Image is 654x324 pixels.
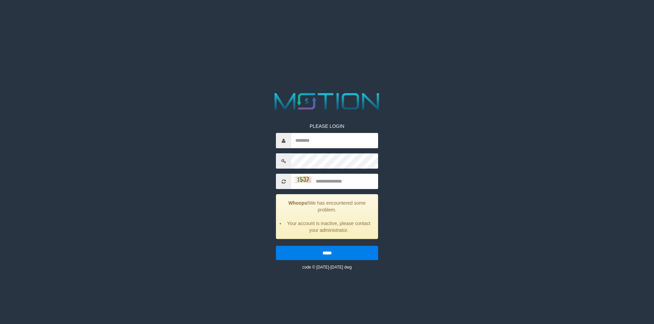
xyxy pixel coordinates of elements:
[276,194,378,239] div: We has encountered some problem.
[289,200,309,206] strong: Whoops!
[302,265,352,270] small: code © [DATE]-[DATE] dwg
[276,123,378,130] p: PLEASE LOGIN
[270,90,384,113] img: MOTION_logo.png
[295,176,312,183] img: captcha
[285,220,373,234] li: Your account is inactive, please contact your administrator.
